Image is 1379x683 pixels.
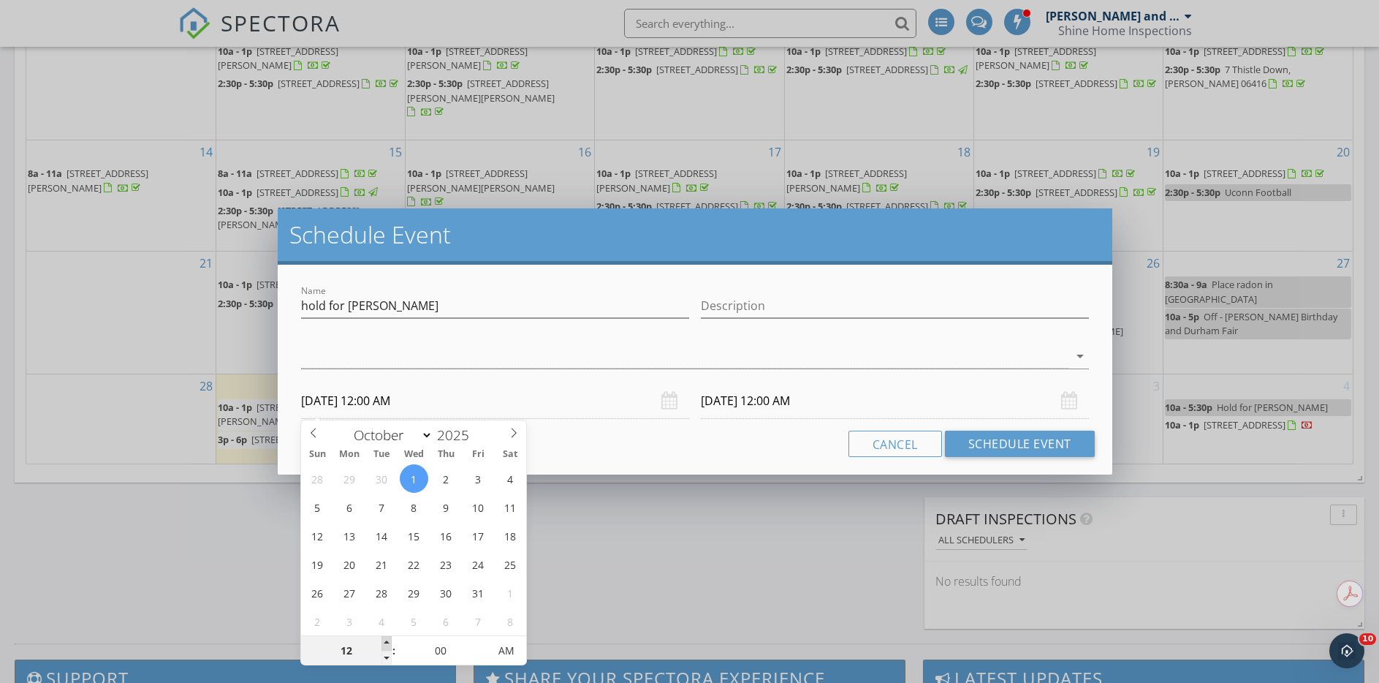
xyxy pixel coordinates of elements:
span: October 25, 2025 [496,550,525,578]
span: October 10, 2025 [464,493,493,521]
span: October 7, 2025 [368,493,396,521]
span: October 14, 2025 [368,521,396,550]
span: Sun [301,450,333,459]
span: October 21, 2025 [368,550,396,578]
span: October 1, 2025 [400,464,428,493]
span: October 16, 2025 [432,521,460,550]
span: November 8, 2025 [496,607,525,635]
span: October 26, 2025 [303,578,332,607]
span: October 27, 2025 [335,578,364,607]
span: Thu [430,450,462,459]
h2: Schedule Event [289,220,1100,249]
span: November 4, 2025 [368,607,396,635]
span: October 12, 2025 [303,521,332,550]
i: arrow_drop_down [1071,347,1089,365]
span: Mon [333,450,365,459]
span: October 15, 2025 [400,521,428,550]
span: November 5, 2025 [400,607,428,635]
span: Fri [462,450,494,459]
span: Tue [365,450,398,459]
span: October 20, 2025 [335,550,364,578]
span: October 19, 2025 [303,550,332,578]
span: October 13, 2025 [335,521,364,550]
input: Select date [701,383,1089,419]
iframe: Intercom live chat [1329,633,1364,668]
span: Wed [398,450,430,459]
span: Click to toggle [486,636,526,665]
span: October 5, 2025 [303,493,332,521]
button: Cancel [848,431,942,457]
span: October 28, 2025 [368,578,396,607]
span: October 8, 2025 [400,493,428,521]
input: Year [433,426,481,445]
span: November 3, 2025 [335,607,364,635]
span: October 3, 2025 [464,464,493,493]
span: 10 [1359,633,1376,645]
span: October 29, 2025 [400,578,428,607]
span: October 17, 2025 [464,521,493,550]
span: November 2, 2025 [303,607,332,635]
span: September 30, 2025 [368,464,396,493]
span: October 6, 2025 [335,493,364,521]
input: Select date [301,383,689,419]
span: October 24, 2025 [464,550,493,578]
span: : [392,636,396,665]
span: October 30, 2025 [432,578,460,607]
span: Sat [494,450,526,459]
span: October 18, 2025 [496,521,525,550]
span: November 6, 2025 [432,607,460,635]
span: September 29, 2025 [335,464,364,493]
span: October 31, 2025 [464,578,493,607]
span: September 28, 2025 [303,464,332,493]
span: November 7, 2025 [464,607,493,635]
span: October 11, 2025 [496,493,525,521]
span: October 4, 2025 [496,464,525,493]
span: October 9, 2025 [432,493,460,521]
button: Schedule Event [945,431,1095,457]
span: November 1, 2025 [496,578,525,607]
span: October 23, 2025 [432,550,460,578]
span: October 2, 2025 [432,464,460,493]
span: October 22, 2025 [400,550,428,578]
